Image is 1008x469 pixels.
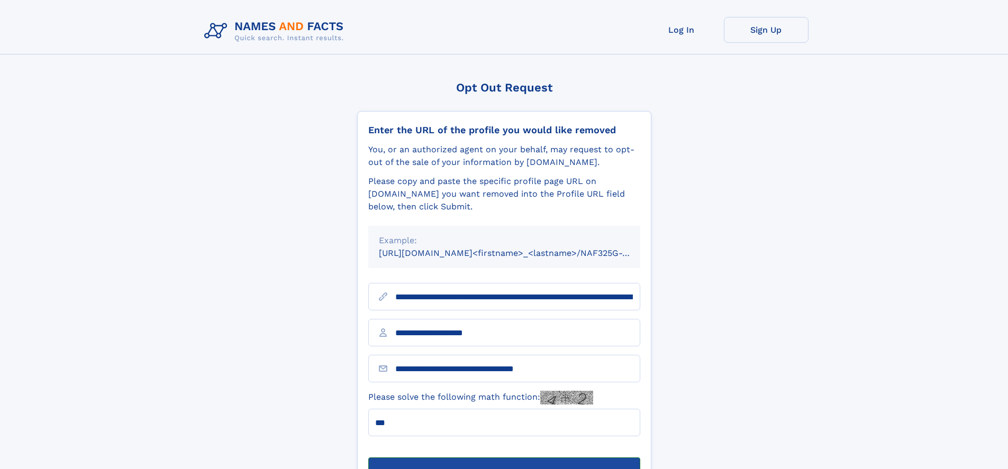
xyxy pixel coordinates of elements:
[379,248,660,258] small: [URL][DOMAIN_NAME]<firstname>_<lastname>/NAF325G-xxxxxxxx
[724,17,809,43] a: Sign Up
[368,143,640,169] div: You, or an authorized agent on your behalf, may request to opt-out of the sale of your informatio...
[200,17,352,45] img: Logo Names and Facts
[639,17,724,43] a: Log In
[368,124,640,136] div: Enter the URL of the profile you would like removed
[368,391,593,404] label: Please solve the following math function:
[379,234,630,247] div: Example:
[368,175,640,213] div: Please copy and paste the specific profile page URL on [DOMAIN_NAME] you want removed into the Pr...
[357,81,651,94] div: Opt Out Request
